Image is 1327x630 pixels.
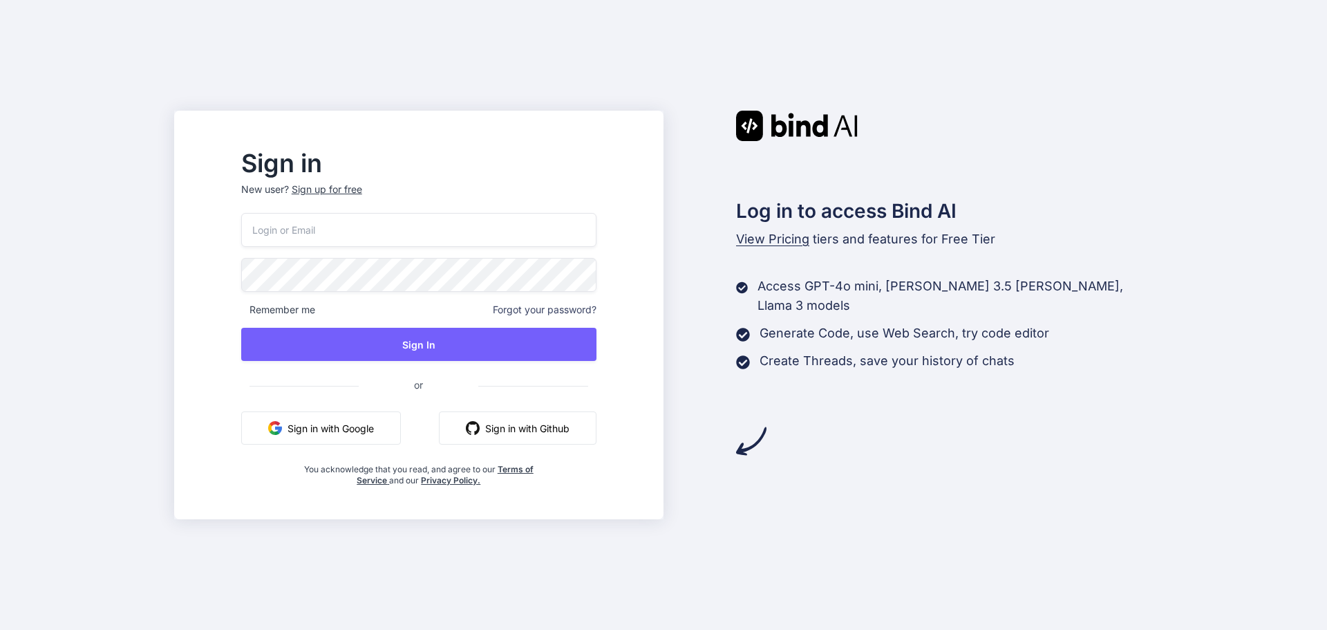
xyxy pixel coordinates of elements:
span: Forgot your password? [493,303,596,317]
a: Privacy Policy. [421,475,480,485]
p: New user? [241,183,596,213]
img: github [466,421,480,435]
button: Sign In [241,328,596,361]
div: You acknowledge that you read, and agree to our and our [300,456,537,486]
img: arrow [736,426,766,456]
h2: Sign in [241,152,596,174]
a: Terms of Service [357,464,534,485]
p: Generate Code, use Web Search, try code editor [760,324,1049,343]
img: Bind AI logo [736,111,858,141]
span: or [359,368,478,402]
p: Access GPT-4o mini, [PERSON_NAME] 3.5 [PERSON_NAME], Llama 3 models [757,277,1153,315]
input: Login or Email [241,213,596,247]
span: View Pricing [736,232,809,246]
img: google [268,421,282,435]
span: Remember me [241,303,315,317]
button: Sign in with Github [439,411,596,445]
h2: Log in to access Bind AI [736,196,1154,225]
button: Sign in with Google [241,411,401,445]
div: Sign up for free [292,183,362,196]
p: Create Threads, save your history of chats [760,351,1015,371]
p: tiers and features for Free Tier [736,230,1154,249]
